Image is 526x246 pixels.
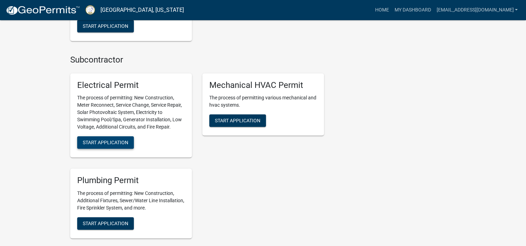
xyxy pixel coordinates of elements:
[83,140,128,145] span: Start Application
[100,4,184,16] a: [GEOGRAPHIC_DATA], [US_STATE]
[434,3,520,17] a: [EMAIL_ADDRESS][DOMAIN_NAME]
[77,190,185,212] p: The process of permitting: New Construction, Additional Fixtures, Sewer/Water Line Installation, ...
[77,20,134,32] button: Start Application
[77,175,185,186] h5: Plumbing Permit
[70,55,324,65] h4: Subcontractor
[372,3,391,17] a: Home
[209,94,317,109] p: The process of permitting various mechanical and hvac systems.
[77,217,134,230] button: Start Application
[83,221,128,226] span: Start Application
[77,136,134,149] button: Start Application
[86,5,95,15] img: Putnam County, Georgia
[391,3,434,17] a: My Dashboard
[83,23,128,28] span: Start Application
[209,114,266,127] button: Start Application
[209,80,317,90] h5: Mechanical HVAC Permit
[77,94,185,131] p: The process of permitting: New Construction, Meter Reconnect, Service Change, Service Repair, Sol...
[215,118,260,123] span: Start Application
[77,80,185,90] h5: Electrical Permit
